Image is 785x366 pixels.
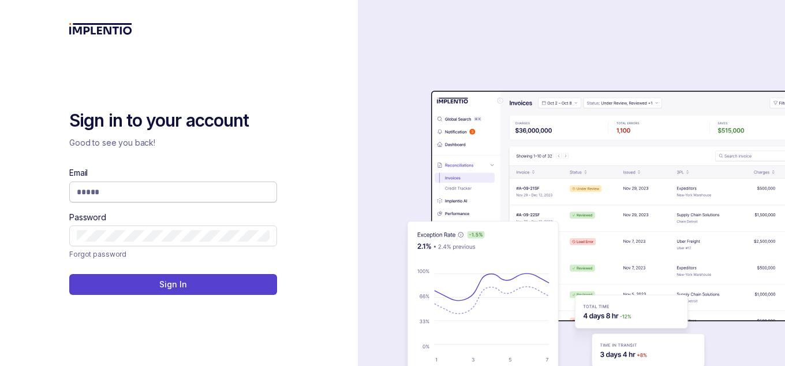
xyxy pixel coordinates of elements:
p: Forgot password [69,249,126,260]
h2: Sign in to your account [69,109,277,132]
p: Sign In [159,279,186,290]
label: Password [69,212,106,223]
a: Link Forgot password [69,249,126,260]
p: Good to see you back! [69,137,277,149]
img: logo [69,23,132,35]
label: Email [69,167,88,179]
button: Sign In [69,274,277,295]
